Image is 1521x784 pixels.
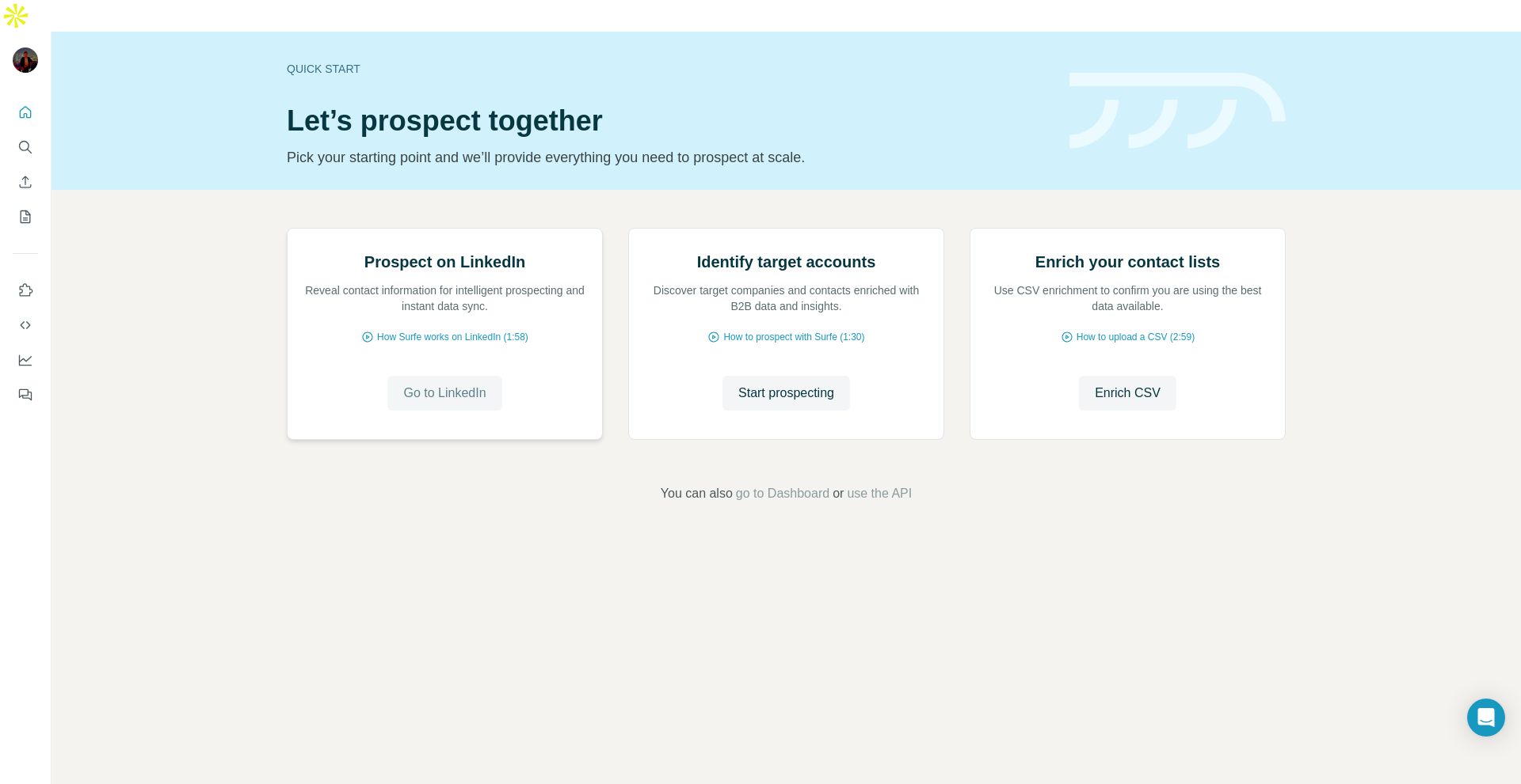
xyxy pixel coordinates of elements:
p: Pick your starting point and we’ll provide everything you need to prospect at scale. [287,146,1050,169]
h2: Prospect on LinkedIn [364,251,525,273]
span: or [833,484,844,503]
span: Go to LinkedIn [403,384,486,403]
button: Feedback [13,381,38,409]
p: Reveal contact information for intelligent prospecting and instant data sync. [303,282,586,314]
button: Start prospecting [722,376,850,411]
button: Quick start [13,98,38,127]
p: Discover target companies and contacts enriched with B2B data and insights. [645,282,928,314]
button: Go to LinkedIn [387,376,501,411]
button: go to Dashboard [736,484,829,503]
div: Quick start [287,61,1050,77]
button: Use Surfe API [13,311,38,339]
h2: Enrich your contact lists [1035,251,1220,273]
button: Enrich CSV [13,168,38,196]
div: Open Intercom Messenger [1467,699,1505,737]
button: Dashboard [13,346,38,374]
span: How to prospect with Surfe (1:30) [723,330,864,344]
button: Search [13,133,38,161]
h1: Let’s prospect together [287,105,1050,137]
button: Enrich CSV [1079,376,1176,411]
span: Enrich CSV [1095,384,1161,403]
span: How to upload a CSV (2:59) [1077,330,1195,344]
h2: Identify target accounts [697,251,876,273]
button: Use Surfe on LinkedIn [13,276,38,305]
button: use the API [847,484,912,503]
span: You can also [661,484,733,503]
img: banner [1069,73,1286,150]
p: Use CSV enrichment to confirm you are using the best data available. [986,282,1269,314]
span: Start prospecting [738,384,834,403]
img: Avatar [13,47,38,73]
span: How Surfe works on LinkedIn (1:58) [377,330,528,344]
button: My lists [13,203,38,231]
